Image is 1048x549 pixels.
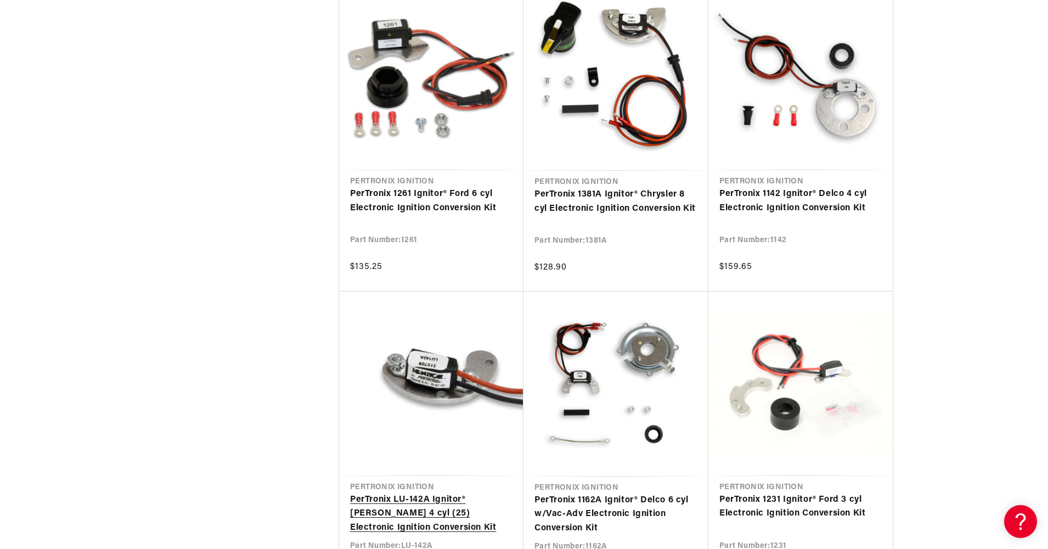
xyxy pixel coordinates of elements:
[350,187,512,215] a: PerTronix 1261 Ignitor® Ford 6 cyl Electronic Ignition Conversion Kit
[350,493,512,535] a: PerTronix LU-142A Ignitor® [PERSON_NAME] 4 cyl (25) Electronic Ignition Conversion Kit
[719,187,882,215] a: PerTronix 1142 Ignitor® Delco 4 cyl Electronic Ignition Conversion Kit
[534,494,697,536] a: PerTronix 1162A Ignitor® Delco 6 cyl w/Vac-Adv Electronic Ignition Conversion Kit
[719,493,882,521] a: PerTronix 1231 Ignitor® Ford 3 cyl Electronic Ignition Conversion Kit
[534,188,697,216] a: PerTronix 1381A Ignitor® Chrysler 8 cyl Electronic Ignition Conversion Kit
